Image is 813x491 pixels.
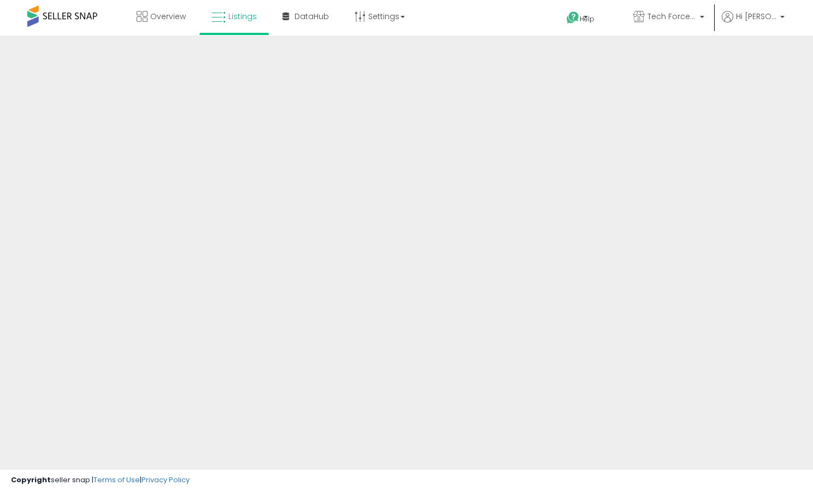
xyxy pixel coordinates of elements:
[647,11,697,22] span: Tech Force Supplies
[142,475,190,485] a: Privacy Policy
[11,475,51,485] strong: Copyright
[566,11,580,25] i: Get Help
[736,11,777,22] span: Hi [PERSON_NAME]
[722,11,785,36] a: Hi [PERSON_NAME]
[580,14,594,24] span: Help
[294,11,329,22] span: DataHub
[11,475,190,486] div: seller snap | |
[228,11,257,22] span: Listings
[93,475,140,485] a: Terms of Use
[558,3,616,36] a: Help
[150,11,186,22] span: Overview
